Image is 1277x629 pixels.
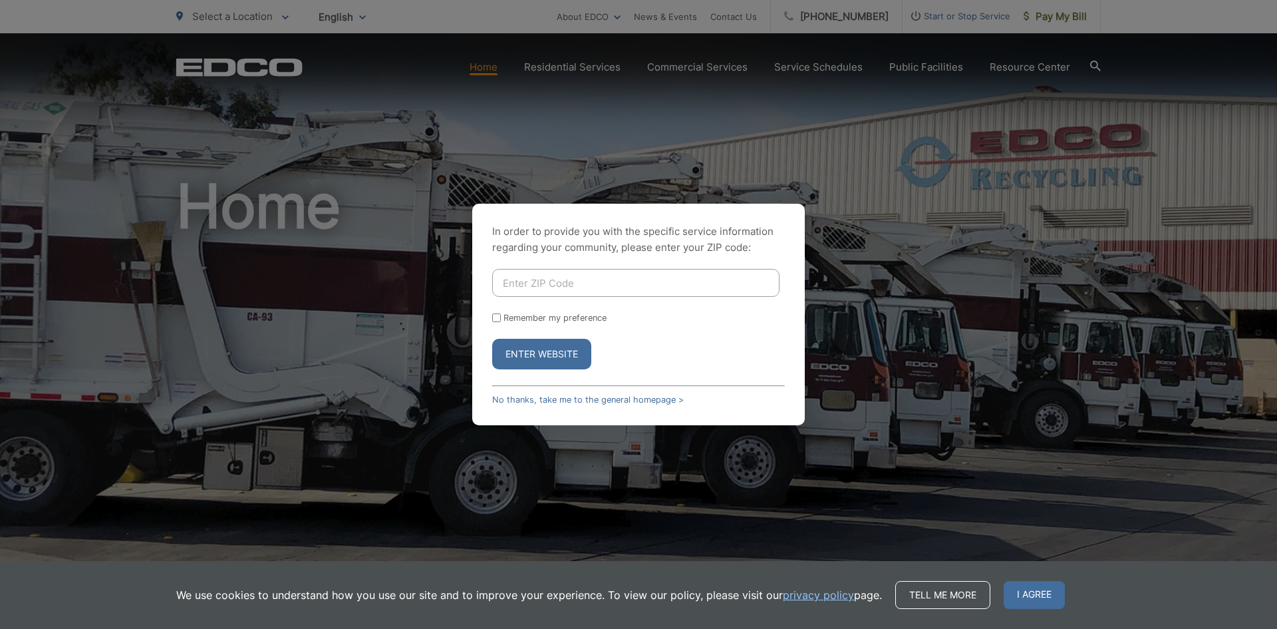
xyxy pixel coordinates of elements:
[176,587,882,603] p: We use cookies to understand how you use our site and to improve your experience. To view our pol...
[492,269,780,297] input: Enter ZIP Code
[1004,581,1065,609] span: I agree
[492,224,785,256] p: In order to provide you with the specific service information regarding your community, please en...
[895,581,990,609] a: Tell me more
[503,313,607,323] label: Remember my preference
[783,587,854,603] a: privacy policy
[492,339,591,369] button: Enter Website
[492,395,684,405] a: No thanks, take me to the general homepage >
